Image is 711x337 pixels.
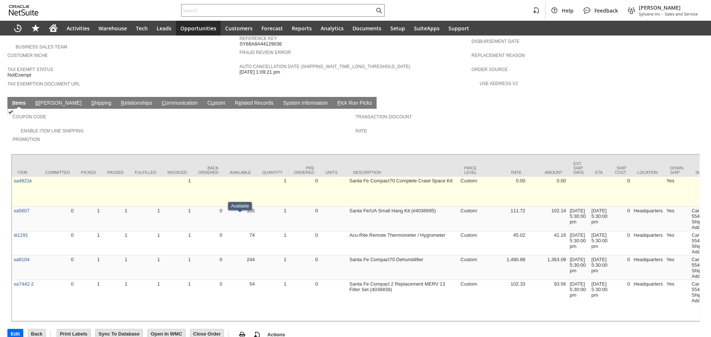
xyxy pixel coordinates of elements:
[590,231,609,256] td: [DATE] 5:30:00 pm
[386,21,410,36] a: Setup
[459,231,487,256] td: Custom
[240,64,410,69] a: Auto Cancellation Date (shipping_wait_time_long_threshold_date)
[49,24,58,33] svg: Home
[27,21,44,36] div: Shortcuts
[193,280,224,321] td: 0
[487,231,527,256] td: 45.02
[152,21,176,36] a: Leads
[355,114,412,119] a: Transaction Discount
[257,231,288,256] td: 1
[609,207,632,231] td: 0
[459,207,487,231] td: Custom
[240,36,277,41] a: Reference Key
[665,207,690,231] td: Yes
[257,280,288,321] td: 1
[193,231,224,256] td: 0
[480,81,518,86] a: Use Address V2
[594,7,618,14] span: Feedback
[129,207,162,231] td: 1
[14,232,28,238] a: di1291
[40,280,76,321] td: 0
[102,207,129,231] td: 1
[568,256,590,280] td: [DATE] 5:30:00 pm
[348,256,459,280] td: Santa Fe Compact70 Dehumidifier
[487,280,527,321] td: 102.33
[162,231,193,256] td: 1
[7,53,48,58] a: Customer Niche
[632,280,665,321] td: Headquarters
[568,207,590,231] td: [DATE] 5:30:00 pm
[533,170,563,175] div: Amount
[181,6,374,15] input: Search
[7,72,31,78] span: NotExempt
[238,100,241,106] span: e
[487,177,527,207] td: 0.00
[459,177,487,207] td: Custom
[14,208,30,213] a: sa5607
[14,178,32,183] a: sa4821k
[157,25,171,32] span: Leads
[459,256,487,280] td: Custom
[12,100,14,106] span: I
[609,256,632,280] td: 0
[45,170,70,175] div: Committed
[231,203,249,209] div: Available
[7,109,14,115] img: Checked
[348,231,459,256] td: Acu-Rite Remote Thermometer / Hygrometer
[662,11,663,17] span: -
[9,5,39,16] svg: logo
[40,256,76,280] td: 0
[487,256,527,280] td: 1,490.88
[224,256,257,280] td: 244
[9,21,27,36] a: Recent Records
[471,39,520,44] a: Disbursement Date
[527,231,568,256] td: 41.16
[240,69,280,75] span: [DATE] 1:09:21 pm
[568,231,590,256] td: [DATE] 5:30:00 pm
[67,25,90,32] span: Activities
[129,256,162,280] td: 1
[348,177,459,207] td: Santa Fe Compact70 Complete Crawl Space Kit
[527,280,568,321] td: 93.56
[7,81,80,87] a: Tax Exemption Document URL
[288,207,320,231] td: 0
[595,170,604,175] div: ETA
[193,256,224,280] td: 0
[180,25,216,32] span: Opportunities
[17,170,34,175] div: Item
[590,256,609,280] td: [DATE] 5:30:00 pm
[348,21,386,36] a: Documents
[609,231,632,256] td: 0
[102,231,129,256] td: 1
[288,280,320,321] td: 0
[225,25,253,32] span: Customers
[129,231,162,256] td: 1
[135,170,156,175] div: Fulfilled
[224,207,257,231] td: 105
[40,207,76,231] td: 0
[230,170,251,175] div: Available
[257,177,288,207] td: 1
[487,207,527,231] td: 111.72
[609,177,632,207] td: 0
[131,21,152,36] a: Tech
[14,281,34,287] a: sa7442-2
[321,25,344,32] span: Analytics
[294,166,314,175] div: Pre Ordered
[16,44,67,50] a: Business Sales Team
[121,100,125,106] span: R
[10,100,28,107] a: Items
[76,256,102,280] td: 1
[288,177,320,207] td: 0
[632,256,665,280] td: Headquarters
[221,21,257,36] a: Customers
[355,128,367,134] a: Rate
[632,231,665,256] td: Headquarters
[167,170,187,175] div: Invoiced
[102,280,129,321] td: 1
[337,100,341,106] span: P
[670,166,684,175] div: Down. Ship
[410,21,444,36] a: SuiteApps
[14,257,30,262] a: sa8104
[94,21,131,36] a: Warehouse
